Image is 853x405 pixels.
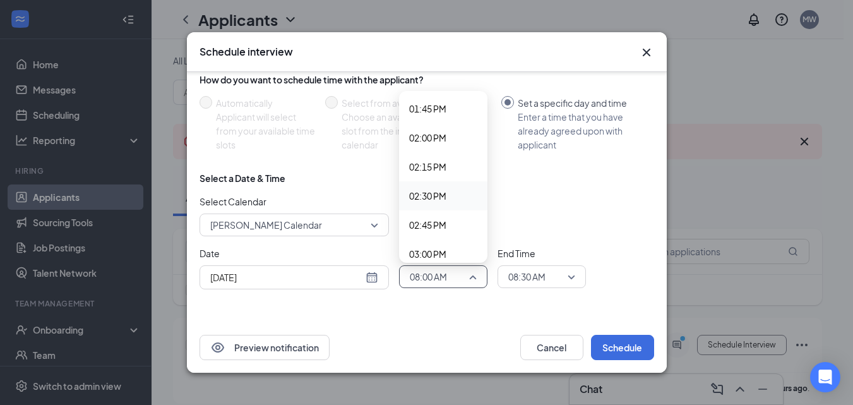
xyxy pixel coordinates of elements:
[216,96,315,110] div: Automatically
[409,218,446,232] span: 02:45 PM
[216,110,315,152] div: Applicant will select from your available time slots
[342,96,491,110] div: Select from availability
[639,45,654,60] button: Close
[518,96,644,110] div: Set a specific day and time
[409,189,446,203] span: 02:30 PM
[210,215,322,234] span: [PERSON_NAME] Calendar
[409,160,446,174] span: 02:15 PM
[639,45,654,60] svg: Cross
[210,270,363,284] input: Aug 27, 2025
[810,362,840,392] div: Open Intercom Messenger
[518,110,644,152] div: Enter a time that you have already agreed upon with applicant
[498,246,586,260] span: End Time
[520,335,583,360] button: Cancel
[409,102,446,116] span: 01:45 PM
[200,335,330,360] button: EyePreview notification
[591,335,654,360] button: Schedule
[410,267,447,286] span: 08:00 AM
[210,340,225,355] svg: Eye
[200,195,389,209] span: Select Calendar
[200,172,285,184] div: Select a Date & Time
[409,247,446,261] span: 03:00 PM
[200,73,654,86] div: How do you want to schedule time with the applicant?
[409,131,446,145] span: 02:00 PM
[508,267,546,286] span: 08:30 AM
[200,246,389,260] span: Date
[200,45,293,59] h3: Schedule interview
[342,110,491,152] div: Choose an available day and time slot from the interview lead’s calendar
